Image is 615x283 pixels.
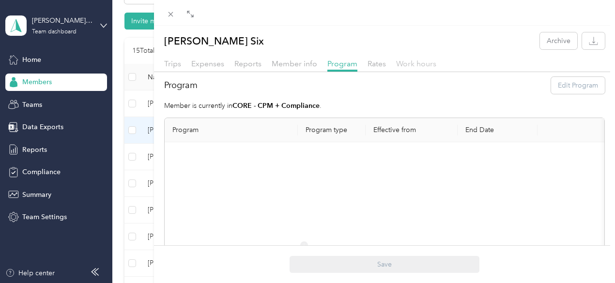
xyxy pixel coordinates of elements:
[368,59,386,68] span: Rates
[165,118,298,142] th: Program
[458,118,538,142] th: End Date
[164,59,181,68] span: Trips
[327,59,357,68] span: Program
[366,118,458,142] th: Effective from
[561,229,615,283] iframe: Everlance-gr Chat Button Frame
[164,101,605,111] p: Member is currently in .
[164,79,198,92] h2: Program
[298,118,366,142] th: Program type
[232,102,320,110] strong: CORE - CPM + Compliance
[234,59,261,68] span: Reports
[540,32,577,49] button: Archive
[164,32,264,49] p: [PERSON_NAME] Six
[272,59,317,68] span: Member info
[396,59,436,68] span: Work hours
[191,59,224,68] span: Expenses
